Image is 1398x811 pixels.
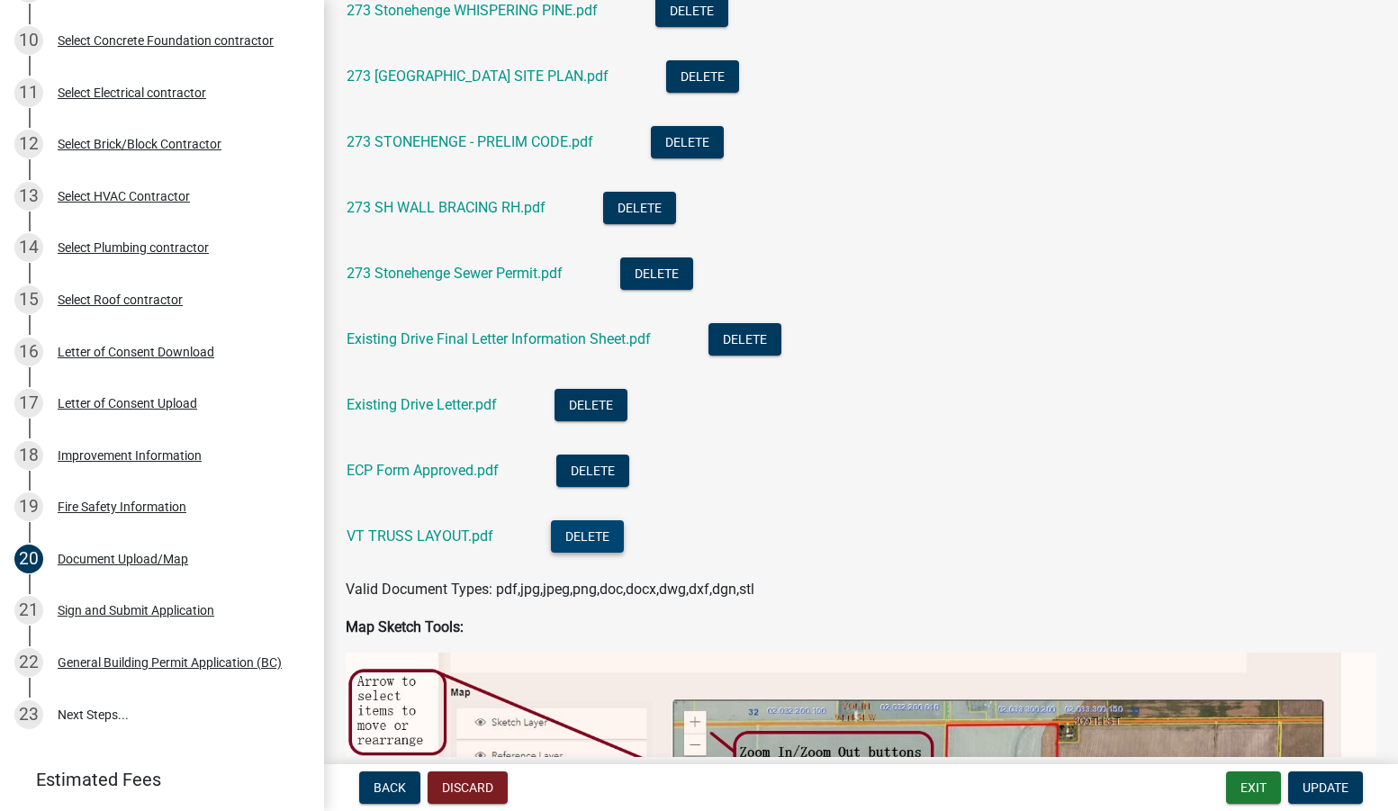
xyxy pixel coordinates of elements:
[14,492,43,521] div: 19
[556,464,629,481] wm-modal-confirm: Delete Document
[346,618,464,635] strong: Map Sketch Tools:
[58,86,206,99] div: Select Electrical contractor
[58,241,209,254] div: Select Plumbing contractor
[14,761,295,797] a: Estimated Fees
[58,604,214,617] div: Sign and Submit Application
[58,553,188,565] div: Document Upload/Map
[58,449,202,462] div: Improvement Information
[347,330,651,347] a: Existing Drive Final Letter Information Sheet.pdf
[14,648,43,677] div: 22
[347,396,497,413] a: Existing Drive Letter.pdf
[556,455,629,487] button: Delete
[58,656,282,669] div: General Building Permit Application (BC)
[428,771,508,804] button: Discard
[347,265,563,282] a: 273 Stonehenge Sewer Permit.pdf
[14,441,43,470] div: 18
[666,69,739,86] wm-modal-confirm: Delete Document
[58,397,197,410] div: Letter of Consent Upload
[555,398,627,415] wm-modal-confirm: Delete Document
[14,26,43,55] div: 10
[651,126,724,158] button: Delete
[551,520,624,553] button: Delete
[555,389,627,421] button: Delete
[374,780,406,795] span: Back
[58,190,190,203] div: Select HVAC Contractor
[347,2,598,19] a: 273 Stonehenge WHISPERING PINE.pdf
[708,323,781,356] button: Delete
[620,257,693,290] button: Delete
[603,192,676,224] button: Delete
[58,293,183,306] div: Select Roof contractor
[14,78,43,107] div: 11
[347,462,499,479] a: ECP Form Approved.pdf
[14,545,43,573] div: 20
[655,4,728,21] wm-modal-confirm: Delete Document
[14,338,43,366] div: 16
[620,266,693,284] wm-modal-confirm: Delete Document
[14,596,43,625] div: 21
[14,233,43,262] div: 14
[359,771,420,804] button: Back
[58,346,214,358] div: Letter of Consent Download
[708,332,781,349] wm-modal-confirm: Delete Document
[347,68,609,85] a: 273 [GEOGRAPHIC_DATA] SITE PLAN.pdf
[14,285,43,314] div: 15
[603,201,676,218] wm-modal-confirm: Delete Document
[1288,771,1363,804] button: Update
[14,700,43,729] div: 23
[347,133,593,150] a: 273 STONEHENGE - PRELIM CODE.pdf
[666,60,739,93] button: Delete
[347,527,493,545] a: VT TRUSS LAYOUT.pdf
[58,34,274,47] div: Select Concrete Foundation contractor
[58,138,221,150] div: Select Brick/Block Contractor
[14,130,43,158] div: 12
[58,500,186,513] div: Fire Safety Information
[1226,771,1281,804] button: Exit
[14,182,43,211] div: 13
[651,135,724,152] wm-modal-confirm: Delete Document
[14,389,43,418] div: 17
[1303,780,1348,795] span: Update
[347,199,546,216] a: 273 SH WALL BRACING RH.pdf
[346,581,754,598] span: Valid Document Types: pdf,jpg,jpeg,png,doc,docx,dwg,dxf,dgn,stl
[551,529,624,546] wm-modal-confirm: Delete Document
